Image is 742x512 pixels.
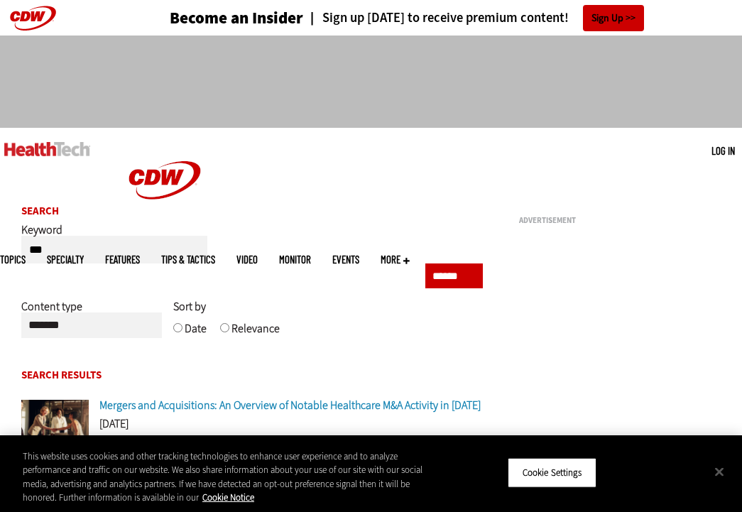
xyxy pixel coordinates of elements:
span: More [381,254,410,265]
div: This website uses cookies and other tracking technologies to enhance user experience and to analy... [23,450,445,505]
label: Content type [21,299,82,325]
label: Date [185,321,207,347]
iframe: advertisement [113,50,630,114]
a: Log in [711,144,735,157]
div: [DATE] [21,418,483,437]
iframe: advertisement [519,230,732,408]
a: Features [105,254,140,265]
a: CDW [111,222,218,236]
a: Video [236,254,258,265]
a: Sign up [DATE] to receive premium content! [303,11,569,25]
img: business leaders shake hands in conference room [21,400,89,437]
a: Events [332,254,359,265]
label: Relevance [231,321,280,347]
a: More information about your privacy [202,491,254,503]
a: Mergers and Acquisitions: An Overview of Notable Healthcare M&A Activity in [DATE] [99,398,481,413]
span: Sort by [173,299,206,314]
h2: Search Results [21,370,483,381]
button: Close [704,456,735,487]
a: Become an Insider [170,10,303,26]
img: Home [111,128,218,233]
a: Tips & Tactics [161,254,215,265]
a: MonITor [279,254,311,265]
a: Sign Up [583,5,644,31]
img: Home [4,142,90,156]
div: User menu [711,143,735,158]
button: Cookie Settings [508,458,596,488]
span: Specialty [47,254,84,265]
